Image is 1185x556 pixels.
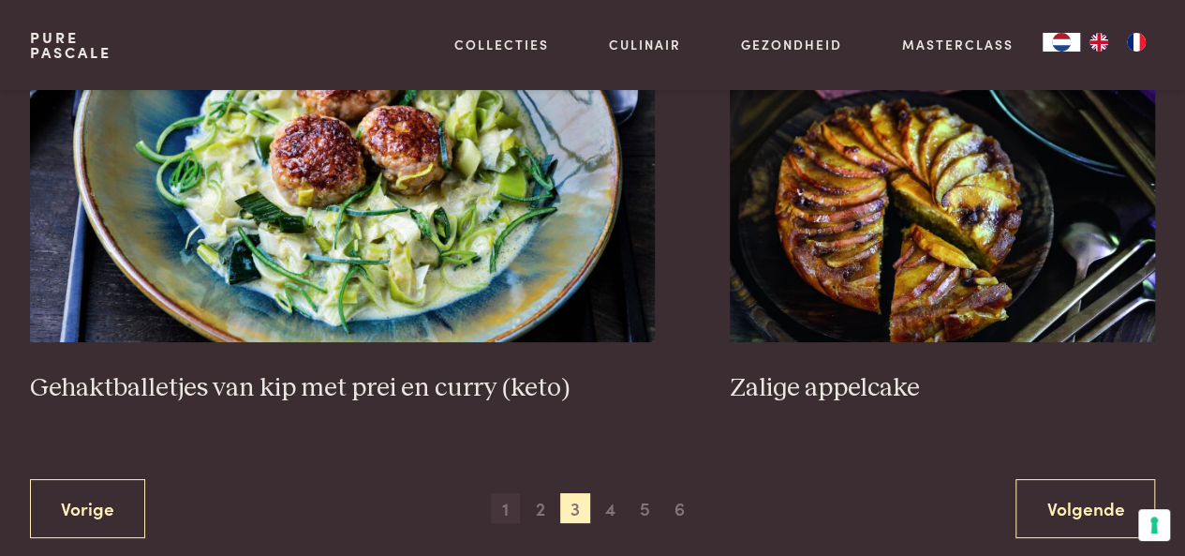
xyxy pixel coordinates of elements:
h3: Zalige appelcake [730,372,1155,405]
h3: Gehaktballetjes van kip met prei en curry (keto) [30,372,656,405]
ul: Language list [1080,33,1155,52]
a: Volgende [1015,479,1155,538]
a: Collecties [454,35,549,54]
span: 2 [526,493,555,523]
span: 6 [665,493,695,523]
a: Vorige [30,479,145,538]
div: Language [1043,33,1080,52]
aside: Language selected: Nederlands [1043,33,1155,52]
span: 4 [595,493,625,523]
a: PurePascale [30,30,111,60]
span: 3 [560,493,590,523]
a: FR [1118,33,1155,52]
a: Culinair [609,35,681,54]
span: 1 [491,493,521,523]
a: Masterclass [901,35,1013,54]
span: 5 [630,493,659,523]
a: EN [1080,33,1118,52]
a: Gezondheid [741,35,842,54]
button: Uw voorkeuren voor toestemming voor trackingtechnologieën [1138,509,1170,541]
a: NL [1043,33,1080,52]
